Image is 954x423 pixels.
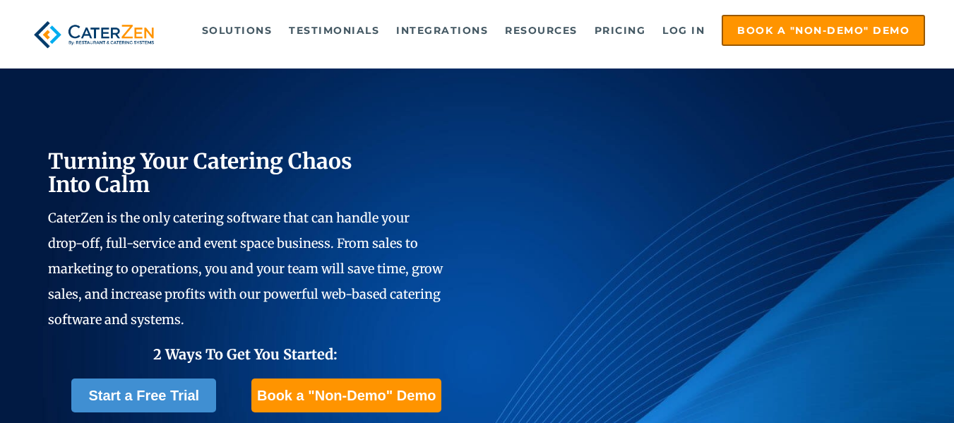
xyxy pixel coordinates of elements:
a: Resources [498,16,585,44]
a: Testimonials [282,16,386,44]
a: Book a "Non-Demo" Demo [251,379,441,412]
a: Solutions [195,16,280,44]
span: CaterZen is the only catering software that can handle your drop-off, full-service and event spac... [48,210,443,328]
span: Turning Your Catering Chaos Into Calm [48,148,352,198]
img: caterzen [29,15,160,54]
a: Book a "Non-Demo" Demo [722,15,925,46]
span: 2 Ways To Get You Started: [153,345,338,363]
iframe: Help widget launcher [828,368,938,407]
a: Start a Free Trial [71,379,216,412]
div: Navigation Menu [182,15,926,46]
a: Integrations [389,16,495,44]
a: Pricing [588,16,653,44]
a: Log in [655,16,712,44]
